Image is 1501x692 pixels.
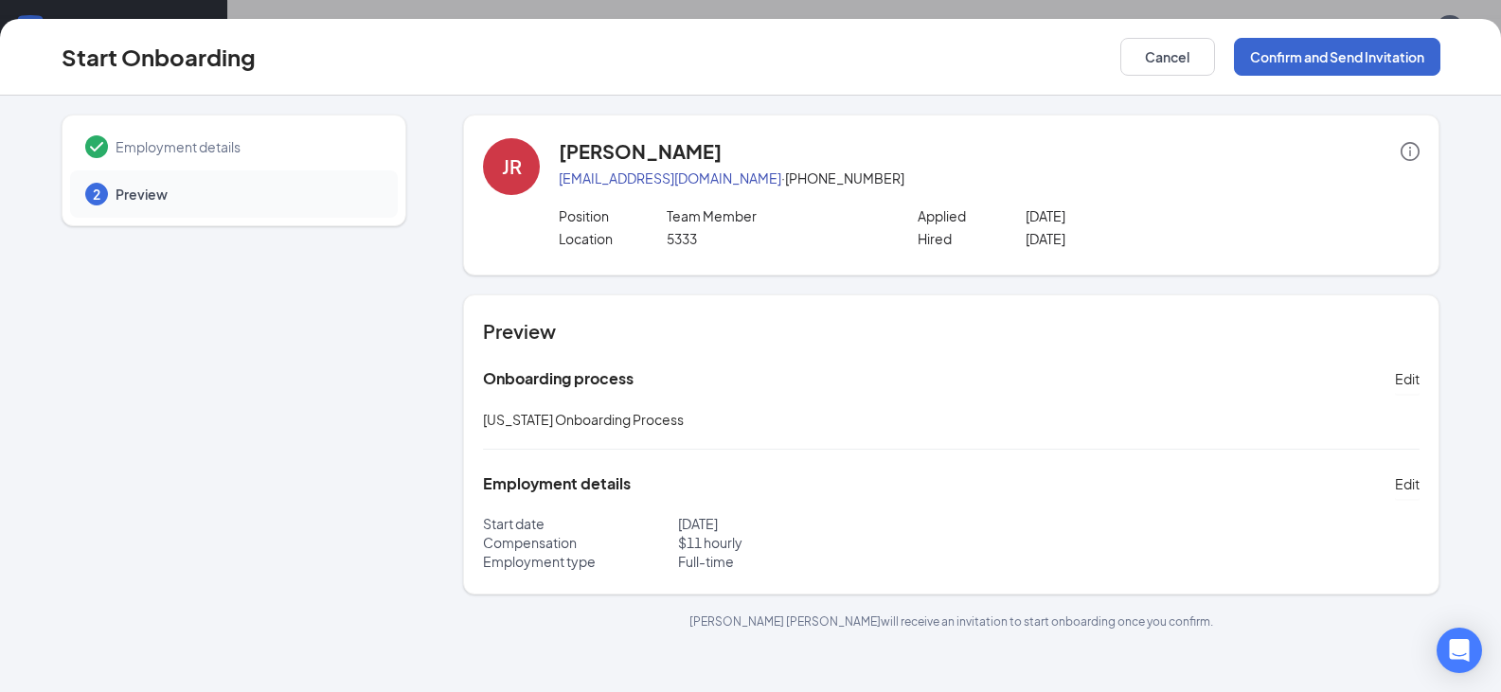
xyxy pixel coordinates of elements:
h4: Preview [483,318,1420,345]
h4: [PERSON_NAME] [559,138,722,165]
p: Compensation [483,533,678,552]
h5: Employment details [483,473,631,494]
p: Applied [918,206,1026,225]
span: 2 [93,185,100,204]
p: Hired [918,229,1026,248]
h3: Start Onboarding [62,41,256,73]
span: info-circle [1401,142,1420,161]
div: JR [502,153,522,180]
p: [PERSON_NAME] [PERSON_NAME] will receive an invitation to start onboarding once you confirm. [463,613,1439,630]
span: Edit [1395,369,1420,388]
p: $ 11 hourly [678,533,952,552]
span: [US_STATE] Onboarding Process [483,411,684,428]
span: Edit [1395,474,1420,493]
button: Confirm and Send Invitation [1234,38,1440,76]
p: [DATE] [678,514,952,533]
button: Cancel [1120,38,1215,76]
p: Team Member [667,206,882,225]
button: Edit [1395,364,1420,394]
h5: Onboarding process [483,368,634,389]
p: Start date [483,514,678,533]
p: [DATE] [1026,206,1241,225]
p: Location [559,229,667,248]
a: [EMAIL_ADDRESS][DOMAIN_NAME] [559,169,781,186]
p: Employment type [483,552,678,571]
button: Edit [1395,469,1420,499]
svg: Checkmark [85,135,108,158]
p: Full-time [678,552,952,571]
span: Preview [116,185,379,204]
p: · [PHONE_NUMBER] [559,169,1420,187]
p: 5333 [667,229,882,248]
p: [DATE] [1026,229,1241,248]
p: Position [559,206,667,225]
div: Open Intercom Messenger [1437,628,1482,673]
span: Employment details [116,137,379,156]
